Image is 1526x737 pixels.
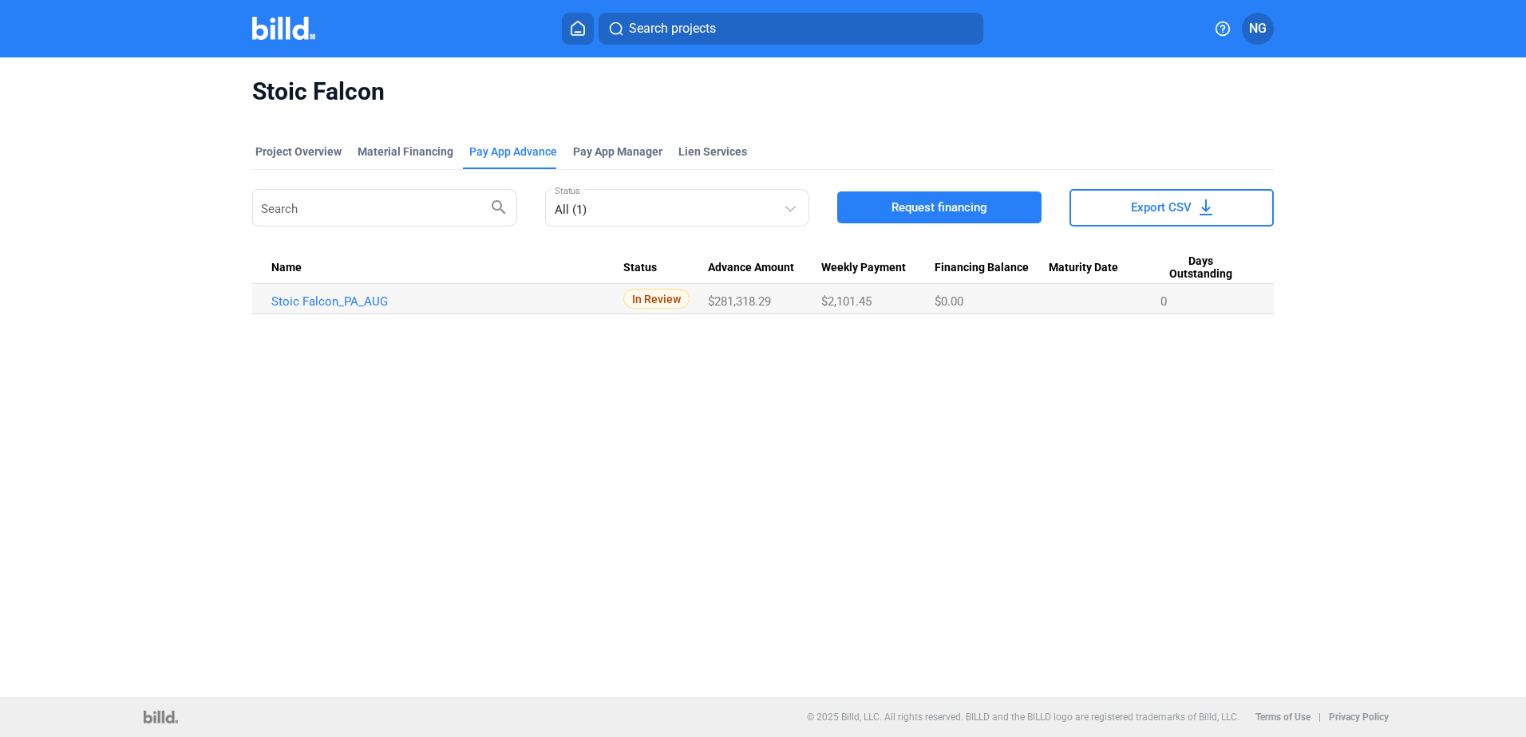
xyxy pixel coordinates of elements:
span: Weekly Payment [821,261,906,275]
div: Days Outstanding [1160,254,1255,282]
span: Request financing [891,199,987,215]
div: Lien Services [678,144,747,160]
img: logo [144,711,178,723]
div: Material Financing [358,144,453,160]
img: Billd Company Logo [252,17,315,40]
div: Status [623,261,708,275]
button: Request financing [837,191,1042,223]
div: Financing Balance [935,261,1049,275]
span: Search projects [629,19,716,38]
span: $2,101.45 [821,294,872,309]
span: Name [271,261,302,275]
span: Stoic Falcon [252,77,1274,107]
mat-select-trigger: All (1) [555,203,587,217]
div: Pay App Advance [469,144,557,160]
p: © 2025 Billd, LLC. All rights reserved. BILLD and the BILLD logo are registered trademarks of Bil... [807,711,1239,723]
span: $281,318.29 [708,294,771,309]
div: Weekly Payment [821,261,934,275]
b: Terms of Use [1255,711,1311,723]
span: In Review [623,289,690,309]
span: Days Outstanding [1160,254,1240,282]
mat-icon: search [489,197,508,216]
button: Export CSV [1069,189,1274,227]
div: Name [271,261,623,275]
button: Search projects [599,13,983,45]
span: $0.00 [935,294,963,309]
b: Privacy Policy [1329,711,1389,723]
span: Financing Balance [935,261,1029,275]
span: NG [1249,19,1267,38]
div: Project Overview [255,144,342,160]
button: NG [1242,13,1274,45]
div: Advance Amount [708,261,822,275]
p: | [1318,711,1321,723]
div: Maturity Date [1049,261,1160,275]
a: Stoic Falcon_PA_AUG [271,294,623,309]
span: Export CSV [1131,199,1192,215]
span: Maturity Date [1049,261,1118,275]
span: Advance Amount [708,261,794,275]
span: Status [623,261,657,275]
span: Pay App Manager [573,144,662,160]
span: 0 [1160,294,1167,309]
